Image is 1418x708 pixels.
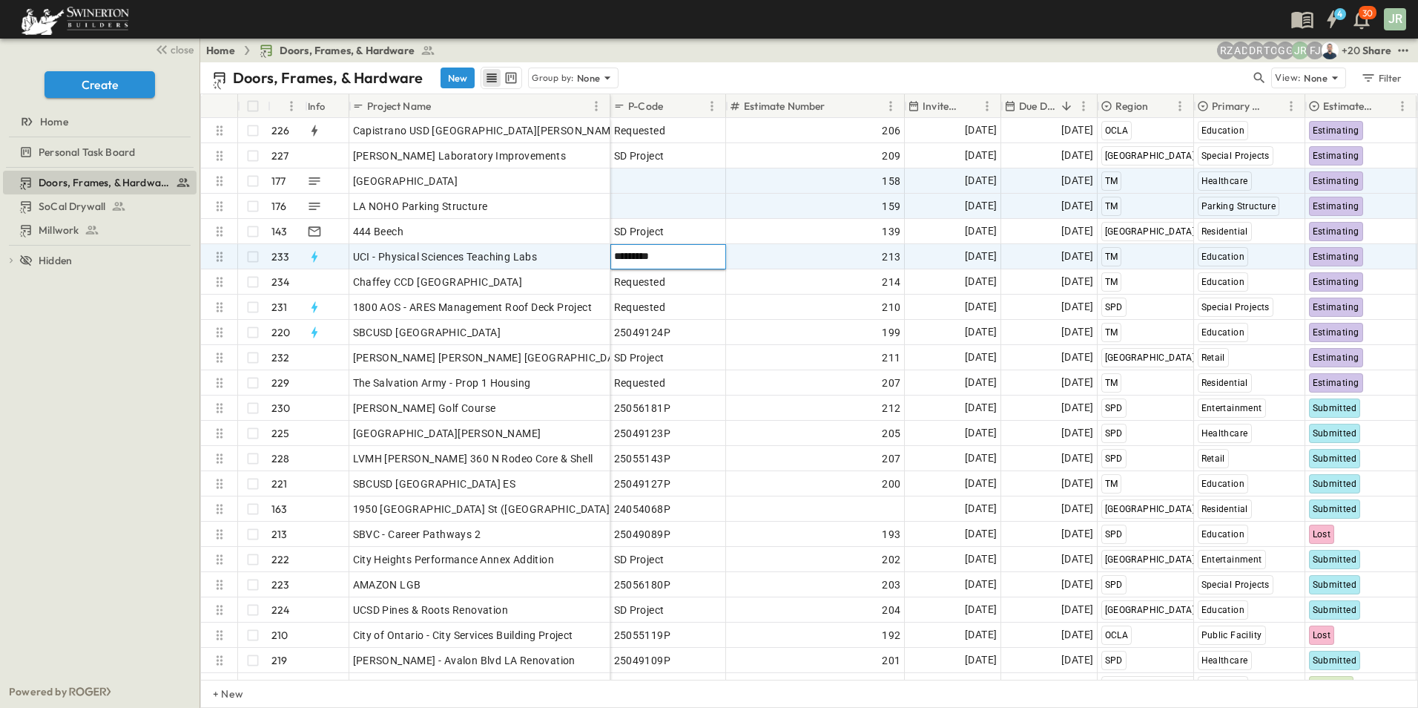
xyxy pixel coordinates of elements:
p: 229 [271,376,290,390]
span: 211 [882,350,900,365]
p: Group by: [532,71,574,85]
span: [DATE] [965,374,997,391]
p: 223 [271,577,290,592]
span: SPD [1105,302,1123,312]
span: [GEOGRAPHIC_DATA] [1105,151,1196,161]
span: Estimating [1313,378,1359,388]
span: Parking Structure [1201,201,1276,212]
div: JR [1384,8,1406,30]
p: 177 [271,174,286,189]
button: Sort [274,98,290,114]
a: Millwork [3,220,194,240]
img: Brandon Norcutt (brandon.norcutt@swinerton.com) [1321,42,1339,59]
p: 232 [271,350,290,365]
span: 25056180P [614,577,671,592]
span: City of Ontario - City Services Building Project [353,628,573,643]
p: 233 [271,249,290,264]
a: Home [206,43,235,58]
span: SoCal Drywall [39,199,105,214]
span: Submitted [1313,580,1357,590]
p: 222 [271,552,290,567]
a: Doors, Frames, & Hardware [259,43,435,58]
img: 6c363589ada0b36f064d841b69d3a419a338230e66bb0a533688fa5cc3e9e735.png [18,4,132,35]
span: 214 [882,275,900,289]
span: SPD [1105,529,1123,540]
p: Primary Market [1212,99,1263,114]
span: [DATE] [1061,399,1093,416]
button: Filter [1355,68,1406,88]
button: Create [44,71,155,98]
span: [DATE] [965,399,997,416]
span: 206 [882,123,900,138]
div: # [268,94,305,118]
span: 204 [882,603,900,617]
button: Menu [1282,97,1300,115]
span: Special Projects [1201,580,1270,590]
span: [DATE] [1061,273,1093,290]
span: [DATE] [965,677,997,694]
span: Doors, Frames, & Hardware [39,175,170,190]
span: Estimating [1313,151,1359,161]
span: Education [1201,529,1245,540]
span: Submitted [1313,453,1357,464]
span: SBCUSD [GEOGRAPHIC_DATA] [353,325,501,340]
span: Education [1201,125,1245,136]
span: Retail [1201,353,1225,363]
span: SPD [1105,580,1123,590]
button: Menu [283,97,300,115]
span: 25049124P [614,325,671,340]
span: 205 [882,426,900,441]
span: SPD [1105,403,1123,413]
span: [DATE] [1061,223,1093,240]
span: Estimating [1313,353,1359,363]
span: SD Project [614,350,665,365]
span: SPD [1105,655,1123,666]
p: View: [1275,70,1301,86]
span: Residential [1201,226,1248,237]
p: 230 [271,401,291,416]
span: [DATE] [965,652,997,669]
button: Menu [587,97,605,115]
span: [GEOGRAPHIC_DATA] [1105,226,1196,237]
a: Doors, Frames, & Hardware [3,172,194,193]
button: Sort [1058,98,1075,114]
nav: breadcrumbs [206,43,444,58]
span: [DATE] [1061,349,1093,366]
button: 4 [1317,6,1347,33]
span: [DATE] [1061,677,1093,694]
span: [DATE] [965,551,997,568]
span: Public Facility [1201,630,1262,640]
span: Submitted [1313,655,1357,666]
span: Special Projects [1201,302,1270,312]
span: TM [1105,252,1118,262]
span: 24054068P [614,502,671,517]
span: Special Projects [1201,151,1270,161]
span: Doors, Frames, & Hardware [280,43,415,58]
span: [GEOGRAPHIC_DATA] [353,174,458,189]
span: Estimating [1313,277,1359,287]
span: 207 [882,376,900,390]
span: SD Project [614,148,665,163]
span: [DATE] [965,601,997,618]
span: Education [1201,252,1245,262]
span: 212 [882,401,900,416]
span: 159 [882,199,900,214]
span: USD [GEOGRAPHIC_DATA] [353,678,481,693]
a: SoCal Drywall [3,196,194,217]
span: 25049089P [614,527,671,542]
span: [DATE] [1061,172,1093,189]
span: 25049127P [614,476,671,491]
span: [DATE] [965,223,997,240]
button: JR [1382,7,1408,32]
span: LA NOHO Parking Structure [353,199,488,214]
span: 25056181P [614,401,671,416]
span: TM [1105,277,1118,287]
span: 199 [882,325,900,340]
span: [GEOGRAPHIC_DATA] [1105,605,1196,615]
span: Estimating [1313,327,1359,338]
span: [DATE] [1061,450,1093,467]
span: [DATE] [965,525,997,543]
button: Sort [666,98,682,114]
span: [GEOGRAPHIC_DATA] [1105,353,1196,363]
p: 228 [271,451,290,466]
